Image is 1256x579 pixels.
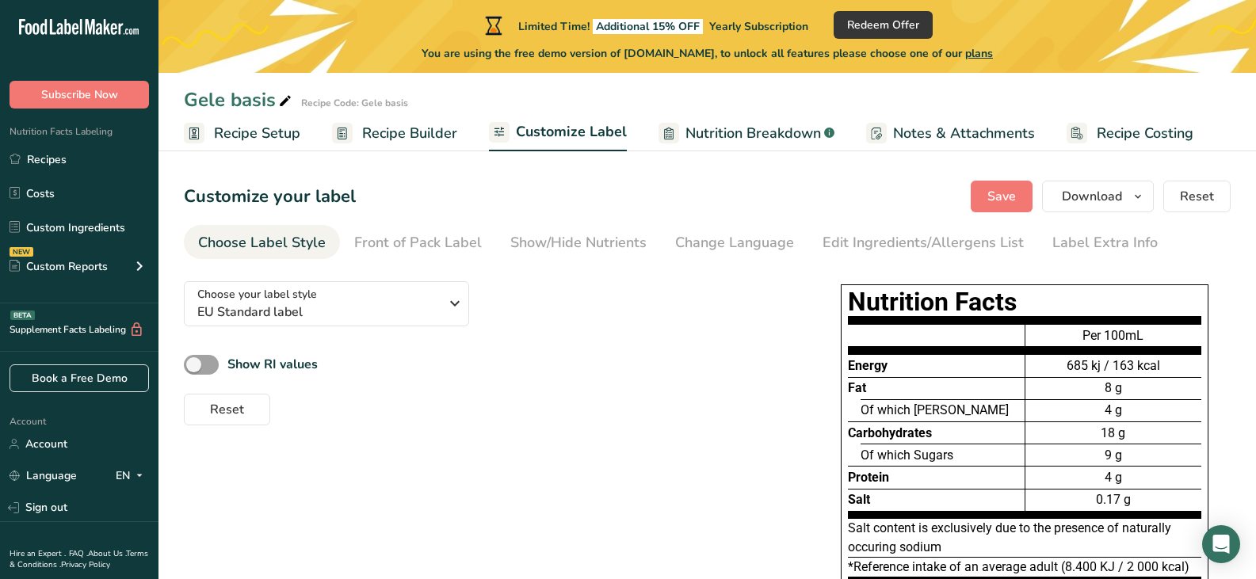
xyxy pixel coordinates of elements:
span: Download [1062,187,1122,206]
div: 685 kj / 163 kcal [1025,356,1201,375]
div: 9 g [1025,444,1201,466]
div: 0.17 g [1025,489,1201,511]
span: Customize Label [516,121,627,143]
span: Nutrition Breakdown [685,123,821,144]
span: Carbohydrates [848,425,932,440]
button: Subscribe Now [10,81,149,109]
span: Save [987,187,1016,206]
span: Of which [PERSON_NAME] [861,402,1009,417]
div: Choose Label Style [198,232,326,253]
span: Notes & Attachments [893,123,1035,144]
a: Customize Label [489,114,627,152]
div: 4 g [1025,466,1201,488]
span: Redeem Offer [847,17,919,33]
div: Edit Ingredients/Allergens List [823,232,1024,253]
span: Energy [848,358,888,373]
a: Notes & Attachments [866,116,1035,151]
div: 8 g [1025,377,1201,399]
a: Recipe Setup [184,116,300,151]
a: Hire an Expert . [10,548,66,559]
a: Recipe Costing [1067,116,1193,151]
a: About Us . [88,548,126,559]
div: Limited Time! [482,16,808,35]
div: Front of Pack Label [354,232,482,253]
div: Custom Reports [10,258,108,275]
div: Show/Hide Nutrients [510,232,647,253]
div: BETA [10,310,35,320]
button: Reset [184,394,270,425]
button: Download [1042,181,1154,212]
a: Privacy Policy [61,559,110,570]
span: Yearly Subscription [709,19,808,34]
span: Additional 15% OFF [593,19,703,34]
div: Salt content is exclusively due to the presence of naturally occuring sodium [848,519,1201,558]
span: Subscribe Now [41,86,118,103]
button: Save [971,181,1033,212]
button: Reset [1163,181,1231,212]
a: Book a Free Demo [10,364,149,392]
h1: Nutrition Facts [848,291,1201,313]
span: Recipe Costing [1097,123,1193,144]
div: Open Intercom Messenger [1202,525,1240,563]
div: Per 100mL [1025,324,1201,354]
div: Change Language [675,232,794,253]
b: Show RI values [227,356,318,373]
h1: Customize your label [184,184,356,210]
span: plans [965,46,993,61]
span: Recipe Builder [362,123,457,144]
span: Choose your label style [197,286,317,303]
a: Recipe Builder [332,116,457,151]
a: Terms & Conditions . [10,548,148,570]
span: EU Standard label [197,303,439,322]
span: Recipe Setup [214,123,300,144]
span: Reset [210,400,244,419]
a: Nutrition Breakdown [659,116,834,151]
div: Recipe Code: Gele basis [301,96,408,110]
span: Reset [1180,187,1214,206]
div: EN [116,467,149,486]
span: Of which Sugars [861,448,953,463]
div: Label Extra Info [1052,232,1158,253]
a: FAQ . [69,548,88,559]
div: 4 g [1025,399,1201,421]
div: NEW [10,247,33,257]
button: Choose your label style EU Standard label [184,281,469,326]
a: Language [10,462,77,489]
span: Salt [848,492,870,507]
button: Redeem Offer [834,11,933,39]
div: Gele basis [184,86,295,114]
span: You are using the free demo version of [DOMAIN_NAME], to unlock all features please choose one of... [422,45,993,62]
div: 18 g [1025,421,1201,444]
span: Fat [848,380,866,395]
span: Protein [848,470,889,485]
